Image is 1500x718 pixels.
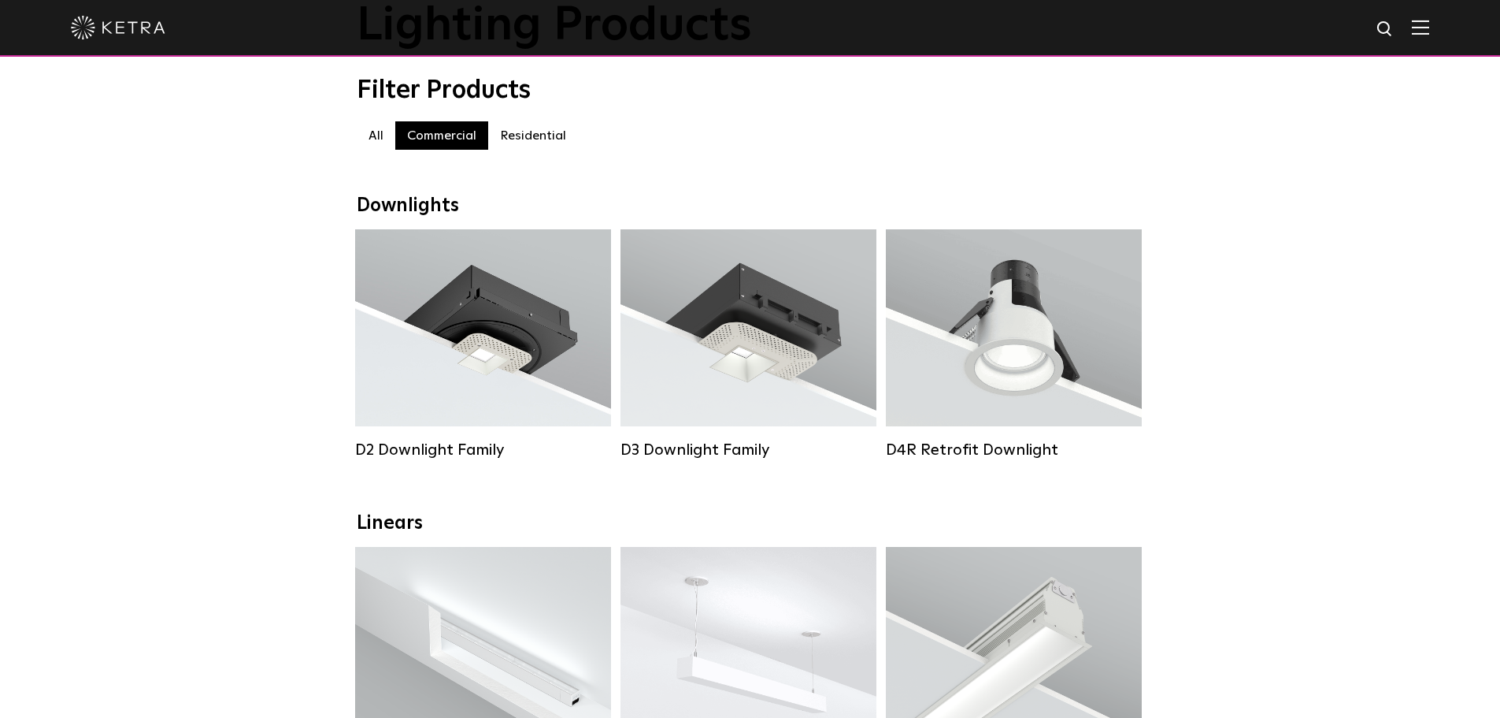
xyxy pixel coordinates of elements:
a: D2 Downlight Family Lumen Output:1200Colors:White / Black / Gloss Black / Silver / Bronze / Silve... [355,229,611,459]
label: All [357,121,395,150]
div: D3 Downlight Family [620,441,876,459]
div: Linears [357,512,1144,535]
div: D2 Downlight Family [355,441,611,459]
img: ketra-logo-2019-white [71,16,165,39]
img: search icon [1376,20,1395,39]
div: Filter Products [357,76,1144,106]
div: D4R Retrofit Downlight [886,441,1142,459]
div: Downlights [357,195,1144,218]
label: Residential [488,121,578,150]
a: D4R Retrofit Downlight Lumen Output:800Colors:White / BlackBeam Angles:15° / 25° / 40° / 60°Watta... [886,229,1142,459]
img: Hamburger%20Nav.svg [1412,20,1429,35]
a: D3 Downlight Family Lumen Output:700 / 900 / 1100Colors:White / Black / Silver / Bronze / Paintab... [620,229,876,459]
label: Commercial [395,121,488,150]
